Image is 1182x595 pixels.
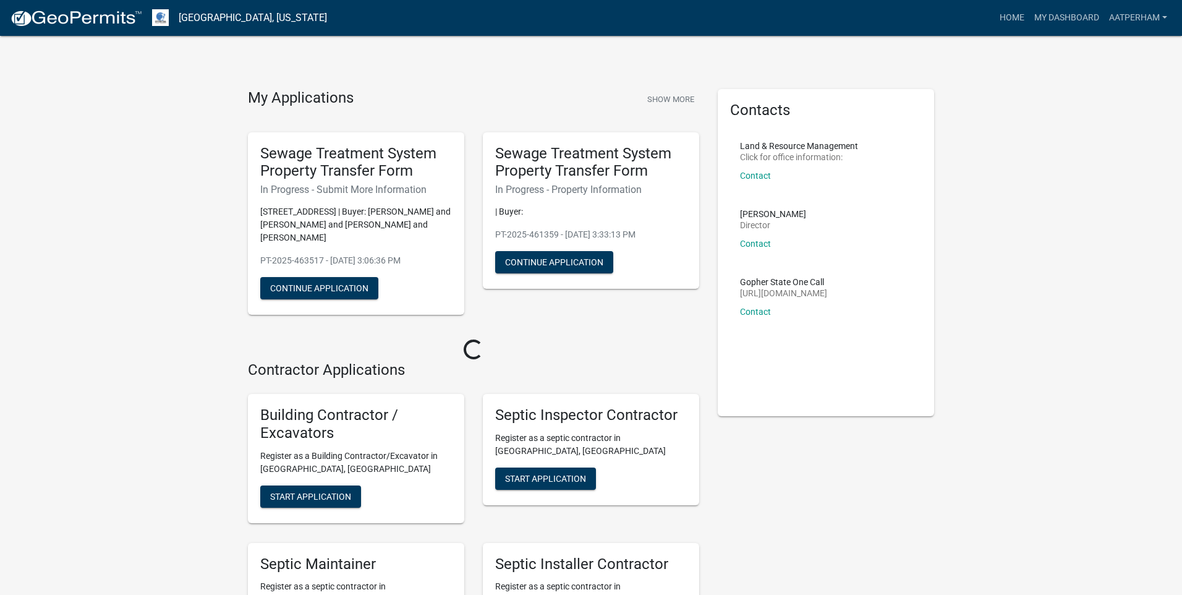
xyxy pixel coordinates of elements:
[495,406,687,424] h5: Septic Inspector Contractor
[740,289,827,297] p: [URL][DOMAIN_NAME]
[740,142,858,150] p: Land & Resource Management
[495,468,596,490] button: Start Application
[642,89,699,109] button: Show More
[260,184,452,195] h6: In Progress - Submit More Information
[740,307,771,317] a: Contact
[505,473,586,483] span: Start Application
[260,205,452,244] p: [STREET_ADDRESS] | Buyer: [PERSON_NAME] and [PERSON_NAME] and [PERSON_NAME] and [PERSON_NAME]
[270,491,351,501] span: Start Application
[260,555,452,573] h5: Septic Maintainer
[495,228,687,241] p: PT-2025-461359 - [DATE] 3:33:13 PM
[740,153,858,161] p: Click for office information:
[248,89,354,108] h4: My Applications
[495,145,687,181] h5: Sewage Treatment System Property Transfer Form
[740,171,771,181] a: Contact
[248,361,699,379] h4: Contractor Applications
[260,450,452,476] p: Register as a Building Contractor/Excavator in [GEOGRAPHIC_DATA], [GEOGRAPHIC_DATA]
[740,221,806,229] p: Director
[260,145,452,181] h5: Sewage Treatment System Property Transfer Form
[740,278,827,286] p: Gopher State One Call
[1029,6,1104,30] a: My Dashboard
[179,7,327,28] a: [GEOGRAPHIC_DATA], [US_STATE]
[730,101,922,119] h5: Contacts
[995,6,1029,30] a: Home
[260,277,378,299] button: Continue Application
[740,210,806,218] p: [PERSON_NAME]
[1104,6,1172,30] a: AATPerham
[495,205,687,218] p: | Buyer:
[495,432,687,458] p: Register as a septic contractor in [GEOGRAPHIC_DATA], [GEOGRAPHIC_DATA]
[495,555,687,573] h5: Septic Installer Contractor
[740,239,771,249] a: Contact
[260,406,452,442] h5: Building Contractor / Excavators
[260,486,361,508] button: Start Application
[495,251,613,273] button: Continue Application
[260,254,452,267] p: PT-2025-463517 - [DATE] 3:06:36 PM
[495,184,687,195] h6: In Progress - Property Information
[152,9,169,26] img: Otter Tail County, Minnesota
